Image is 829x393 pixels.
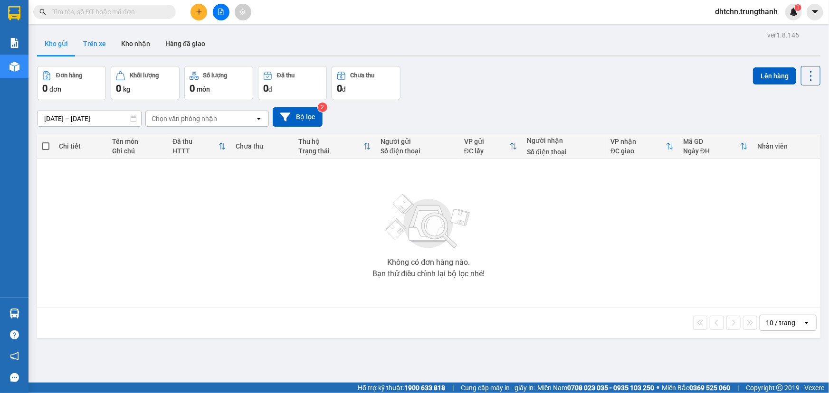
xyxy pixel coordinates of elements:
span: dhtchn.trungthanh [707,6,785,18]
button: Lên hàng [753,67,796,84]
div: Không có đơn hàng nào. [387,259,470,266]
span: Miền Nam [537,383,654,393]
div: Mã GD [683,138,740,145]
span: 0 [337,83,342,94]
div: Chọn văn phòng nhận [152,114,217,123]
span: notification [10,352,19,361]
button: aim [235,4,251,20]
div: ĐC giao [610,147,666,155]
strong: 1900 633 818 [404,384,445,392]
div: Đã thu [277,72,295,79]
div: Bạn thử điều chỉnh lại bộ lọc nhé! [372,270,485,278]
th: Toggle SortBy [294,134,376,159]
div: ĐC lấy [464,147,510,155]
div: Người nhận [527,137,601,144]
button: file-add [213,4,229,20]
svg: open [255,115,263,122]
span: | [737,383,739,393]
span: plus [196,9,202,15]
input: Tìm tên, số ĐT hoặc mã đơn [52,7,164,17]
img: warehouse-icon [10,62,19,72]
div: VP nhận [610,138,666,145]
span: 1 [796,4,800,11]
div: Đơn hàng [56,72,82,79]
button: caret-down [807,4,823,20]
span: 0 [263,83,268,94]
button: Kho gửi [37,32,76,55]
span: caret-down [811,8,819,16]
img: logo-vxr [8,6,20,20]
span: aim [239,9,246,15]
div: Nhân viên [757,142,816,150]
div: Số lượng [203,72,228,79]
div: Chi tiết [59,142,103,150]
span: 0 [116,83,121,94]
span: search [39,9,46,15]
div: VP gửi [464,138,510,145]
span: 0 [42,83,48,94]
button: Bộ lọc [273,107,323,127]
sup: 2 [318,103,327,112]
th: Toggle SortBy [168,134,231,159]
div: Số điện thoại [527,148,601,156]
sup: 1 [795,4,801,11]
div: HTTT [172,147,219,155]
button: Hàng đã giao [158,32,213,55]
strong: 0708 023 035 - 0935 103 250 [567,384,654,392]
button: Đã thu0đ [258,66,327,100]
span: file-add [218,9,224,15]
span: question-circle [10,330,19,339]
button: Số lượng0món [184,66,253,100]
div: Đã thu [172,138,219,145]
span: đơn [49,85,61,93]
div: Khối lượng [130,72,159,79]
button: Đơn hàng0đơn [37,66,106,100]
div: Số điện thoại [381,147,455,155]
span: đ [342,85,346,93]
th: Toggle SortBy [606,134,678,159]
div: 10 / trang [766,318,795,327]
img: icon-new-feature [790,8,798,16]
img: solution-icon [10,38,19,48]
strong: 0369 525 060 [689,384,730,392]
span: Hỗ trợ kỹ thuật: [358,383,445,393]
span: ⚪️ [657,386,659,390]
svg: open [803,319,810,327]
th: Toggle SortBy [459,134,522,159]
div: Tên món [112,138,163,145]
button: Trên xe [76,32,114,55]
span: đ [268,85,272,93]
img: warehouse-icon [10,309,19,318]
div: Chưa thu [236,142,289,150]
div: Người gửi [381,138,455,145]
span: 0 [190,83,195,94]
input: Select a date range. [38,111,141,126]
span: message [10,373,19,382]
span: Miền Bắc [662,383,730,393]
div: ver 1.8.146 [767,30,799,40]
button: Kho nhận [114,32,158,55]
div: Trạng thái [298,147,363,155]
button: plus [191,4,207,20]
span: copyright [776,384,783,391]
button: Chưa thu0đ [332,66,400,100]
div: Thu hộ [298,138,363,145]
div: Ghi chú [112,147,163,155]
img: svg+xml;base64,PHN2ZyBjbGFzcz0ibGlzdC1wbHVnX19zdmciIHhtbG5zPSJodHRwOi8vd3d3LnczLm9yZy8yMDAwL3N2Zy... [381,188,476,255]
span: món [197,85,210,93]
div: Ngày ĐH [683,147,740,155]
div: Chưa thu [351,72,375,79]
button: Khối lượng0kg [111,66,180,100]
span: | [452,383,454,393]
span: kg [123,85,130,93]
th: Toggle SortBy [678,134,753,159]
span: Cung cấp máy in - giấy in: [461,383,535,393]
